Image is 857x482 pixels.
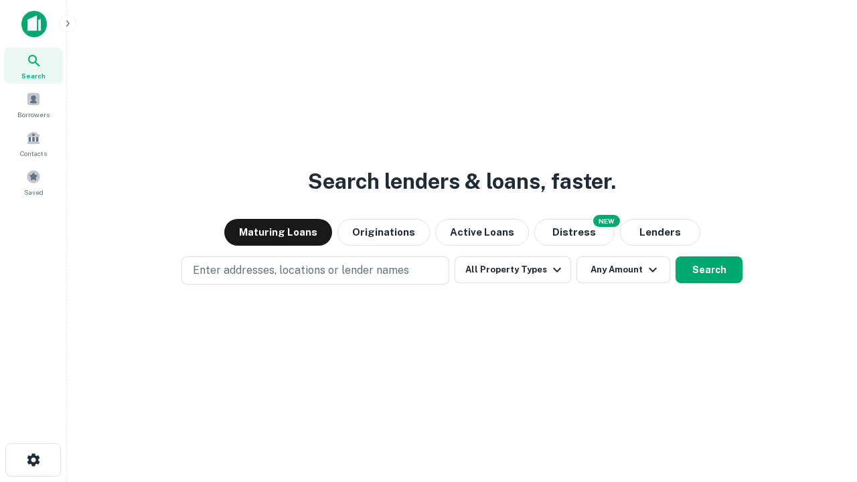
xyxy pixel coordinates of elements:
[337,219,430,246] button: Originations
[455,256,571,283] button: All Property Types
[4,125,63,161] a: Contacts
[20,148,47,159] span: Contacts
[790,375,857,439] iframe: Chat Widget
[4,164,63,200] a: Saved
[17,109,50,120] span: Borrowers
[534,219,615,246] button: Search distressed loans with lien and other non-mortgage details.
[21,11,47,37] img: capitalize-icon.png
[308,165,616,197] h3: Search lenders & loans, faster.
[435,219,529,246] button: Active Loans
[4,86,63,123] a: Borrowers
[181,256,449,285] button: Enter addresses, locations or lender names
[21,70,46,81] span: Search
[193,262,409,278] p: Enter addresses, locations or lender names
[4,48,63,84] a: Search
[576,256,670,283] button: Any Amount
[676,256,743,283] button: Search
[224,219,332,246] button: Maturing Loans
[593,215,620,227] div: NEW
[24,187,44,197] span: Saved
[620,219,700,246] button: Lenders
